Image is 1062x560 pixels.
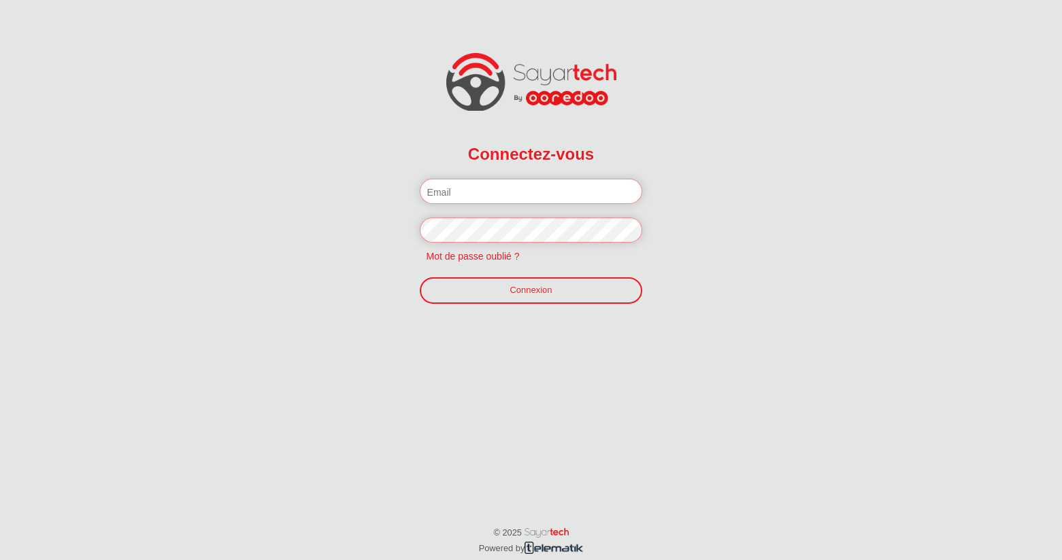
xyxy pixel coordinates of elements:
[525,528,569,538] img: word_sayartech.png
[420,136,643,172] h2: Connectez-vous
[525,542,583,553] img: telematik.png
[420,277,643,303] a: Connexion
[420,251,527,262] a: Mot de passe oublié ?
[435,512,627,556] p: © 2025 Powered by
[420,179,643,204] input: Email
